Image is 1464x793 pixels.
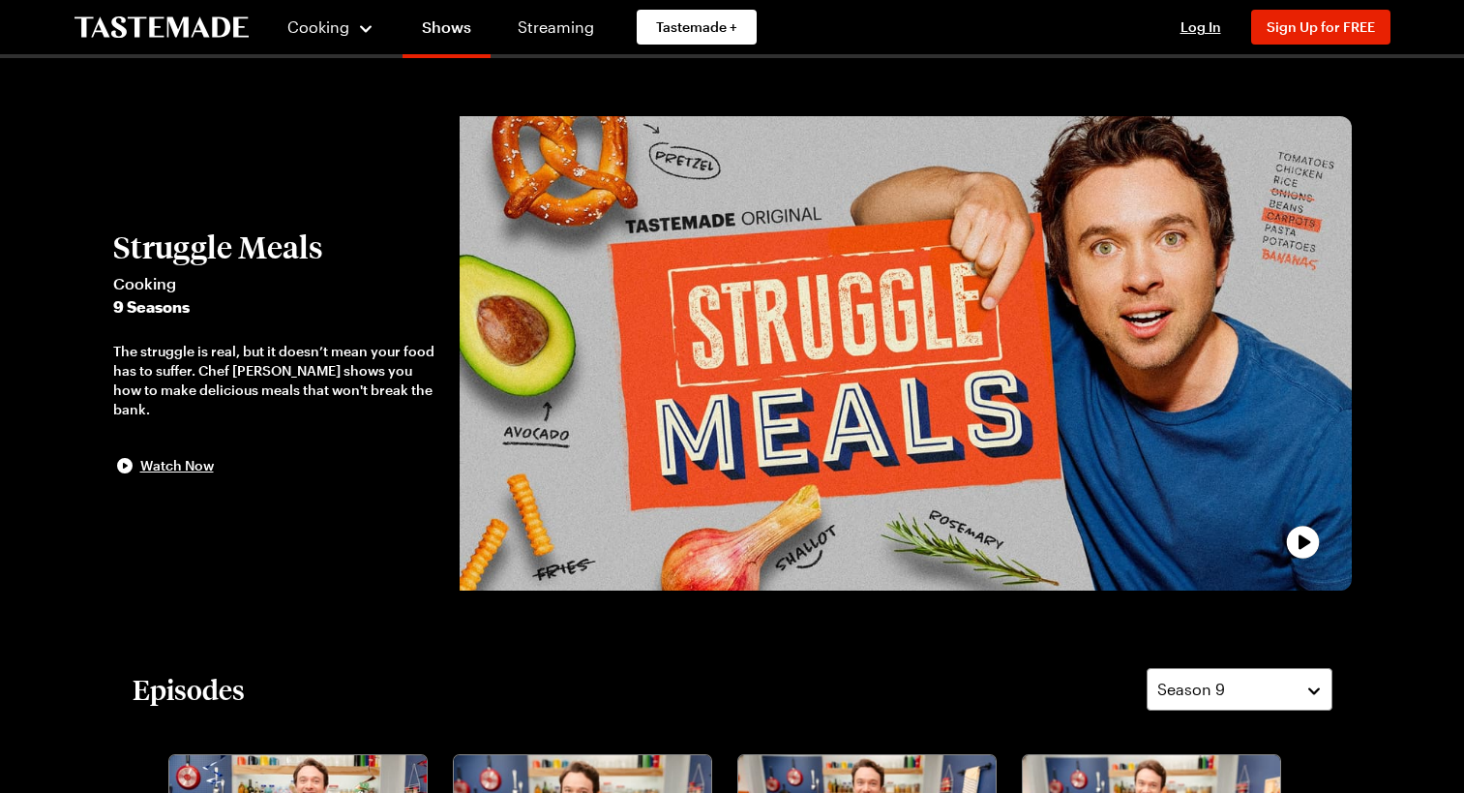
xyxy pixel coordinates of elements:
[287,4,375,50] button: Cooking
[1147,668,1332,711] button: Season 9
[287,17,349,36] span: Cooking
[460,116,1352,591] button: play trailer
[1267,18,1375,35] span: Sign Up for FREE
[1157,678,1225,701] span: Season 9
[1162,17,1240,37] button: Log In
[656,17,737,37] span: Tastemade +
[75,16,249,39] a: To Tastemade Home Page
[113,342,440,419] div: The struggle is real, but it doesn’t mean your food has to suffer. Chef [PERSON_NAME] shows you h...
[403,4,491,58] a: Shows
[133,672,245,707] h2: Episodes
[113,295,440,319] span: 9 Seasons
[637,10,757,45] a: Tastemade +
[460,116,1352,591] img: Struggle Meals
[1180,18,1221,35] span: Log In
[113,229,440,477] button: Struggle MealsCooking9 SeasonsThe struggle is real, but it doesn’t mean your food has to suffer. ...
[113,272,440,295] span: Cooking
[1251,10,1390,45] button: Sign Up for FREE
[113,229,440,264] h2: Struggle Meals
[140,456,214,475] span: Watch Now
